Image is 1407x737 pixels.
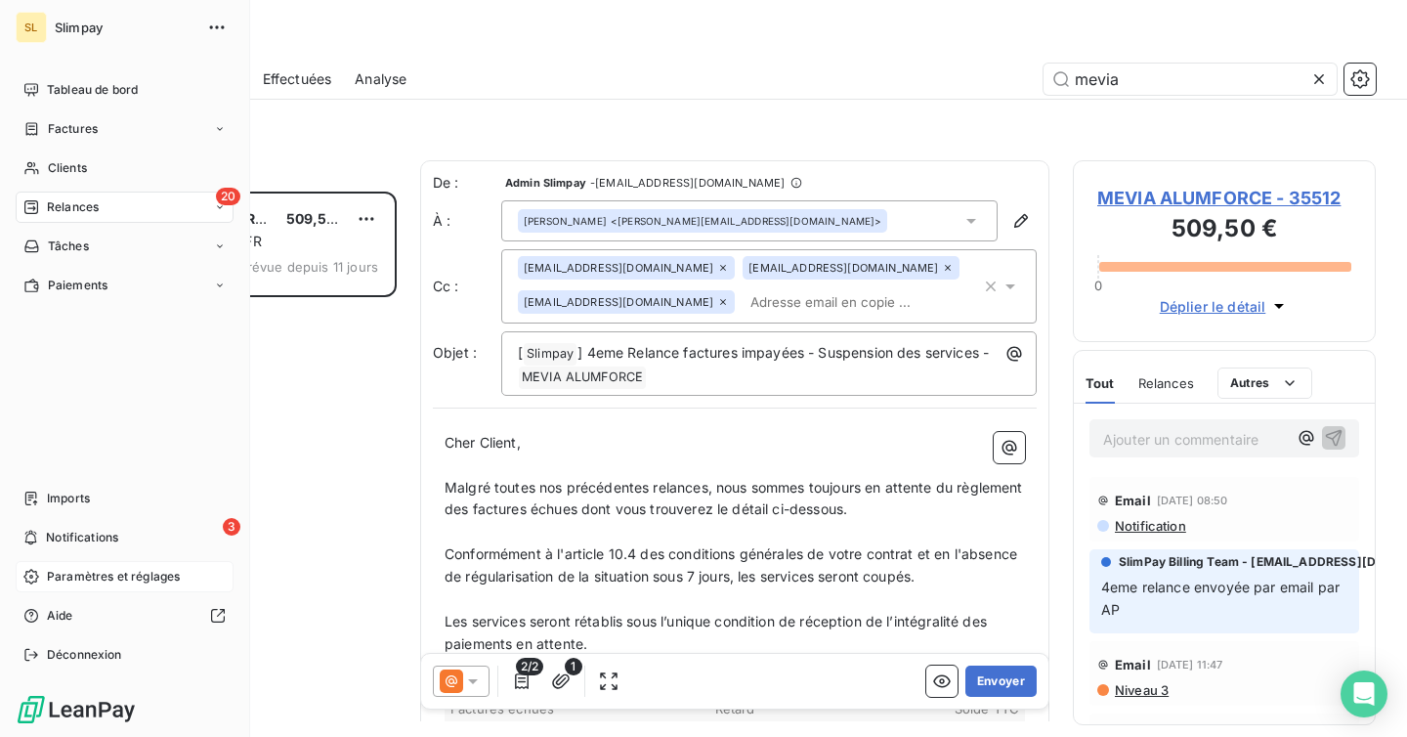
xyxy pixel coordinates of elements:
[748,262,938,274] span: [EMAIL_ADDRESS][DOMAIN_NAME]
[433,344,477,361] span: Objet :
[47,81,138,99] span: Tableau de bord
[16,12,47,43] div: SL
[16,694,137,725] img: Logo LeanPay
[1101,579,1343,618] span: 4eme relance envoyée par email par AP
[516,658,543,675] span: 2/2
[565,658,582,675] span: 1
[47,568,180,585] span: Paramètres et réglages
[1094,278,1102,293] span: 0
[445,479,1027,518] span: Malgré toutes nos précédentes relances, nous sommes toujours en attente du règlement des factures...
[47,198,99,216] span: Relances
[445,613,991,652] span: Les services seront rétablis sous l’unique condition de réception de l’intégralité des paiements ...
[519,367,646,389] span: MEVIA ALUMFORCE
[1157,659,1223,671] span: [DATE] 11:47
[239,259,378,275] span: prévue depuis 11 jours
[1341,671,1387,717] div: Open Intercom Messenger
[577,344,989,361] span: ] 4eme Relance factures impayées - Suspension des services -
[47,646,122,664] span: Déconnexion
[505,177,586,189] span: Admin Slimpay
[1044,64,1337,95] input: Rechercher
[1138,375,1194,391] span: Relances
[1115,657,1151,672] span: Email
[518,344,523,361] span: [
[1115,493,1151,508] span: Email
[263,69,332,89] span: Effectuées
[55,20,195,35] span: Slimpay
[47,607,73,625] span: Aide
[524,262,713,274] span: [EMAIL_ADDRESS][DOMAIN_NAME]
[1097,185,1351,211] span: MEVIA ALUMFORCE - 35512
[355,69,406,89] span: Analyse
[48,277,107,294] span: Paiements
[524,296,713,308] span: [EMAIL_ADDRESS][DOMAIN_NAME]
[1097,211,1351,250] h3: 509,50 €
[1113,682,1169,698] span: Niveau 3
[433,211,501,231] label: À :
[46,529,118,546] span: Notifications
[524,343,576,366] span: Slimpay
[16,600,234,631] a: Aide
[48,238,89,255] span: Tâches
[1217,368,1312,399] button: Autres
[524,214,881,228] div: <[PERSON_NAME][EMAIL_ADDRESS][DOMAIN_NAME]>
[445,434,521,451] span: Cher Client,
[433,173,501,193] span: De :
[1154,295,1296,318] button: Déplier le détail
[445,545,1021,585] span: Conformément à l'article 10.4 des conditions générales de votre contrat et en l'absence de régula...
[1160,296,1266,317] span: Déplier le détail
[48,159,87,177] span: Clients
[433,277,501,296] label: Cc :
[524,214,607,228] span: [PERSON_NAME]
[1113,518,1186,534] span: Notification
[48,120,98,138] span: Factures
[216,188,240,205] span: 20
[1157,495,1228,506] span: [DATE] 08:50
[965,666,1037,697] button: Envoyer
[1086,375,1115,391] span: Tout
[743,287,968,317] input: Adresse email en copie ...
[286,210,349,227] span: 509,50 €
[47,490,90,507] span: Imports
[223,518,240,536] span: 3
[590,177,785,189] span: - [EMAIL_ADDRESS][DOMAIN_NAME]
